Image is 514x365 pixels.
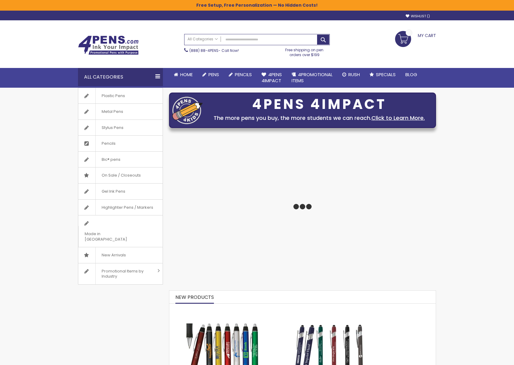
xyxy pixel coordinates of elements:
span: Pencils [235,71,252,78]
a: Rush [337,68,365,81]
a: Plastic Pens [78,88,163,104]
a: Bic® pens [78,152,163,167]
a: Custom Soft Touch Metal Pen - Stylus Top [282,306,375,312]
div: The more pens you buy, the more students we can reach. [206,114,433,122]
span: Highlighter Pens / Markers [95,200,159,215]
span: Metal Pens [95,104,129,120]
span: 4PROMOTIONAL ITEMS [292,71,333,84]
a: Pens [198,68,224,81]
span: 4Pens 4impact [262,71,282,84]
a: All Categories [184,34,221,44]
a: Gel Ink Pens [78,184,163,199]
span: New Products [175,294,214,301]
a: New Arrivals [78,247,163,263]
div: All Categories [78,68,163,86]
img: four_pen_logo.png [172,96,203,124]
span: Pencils [95,136,122,151]
span: Plastic Pens [95,88,131,104]
span: On Sale / Closeouts [95,167,147,183]
a: Blog [401,68,422,81]
a: Specials [365,68,401,81]
span: Home [180,71,193,78]
span: Pens [208,71,219,78]
span: New Arrivals [95,247,132,263]
a: (888) 88-4PENS [189,48,218,53]
a: Wishlist [406,14,430,19]
a: Click to Learn More. [371,114,425,122]
a: 4PROMOTIONALITEMS [287,68,337,88]
span: Stylus Pens [95,120,130,136]
a: Made in [GEOGRAPHIC_DATA] [78,215,163,247]
span: Promotional Items by Industry [95,263,155,284]
div: Free shipping on pen orders over $199 [279,45,330,57]
a: 4Pens4impact [257,68,287,88]
a: Promotional Items by Industry [78,263,163,284]
a: Highlighter Pens / Markers [78,200,163,215]
span: Blog [405,71,417,78]
a: Pencils [78,136,163,151]
span: - Call Now! [189,48,239,53]
a: Metal Pens [78,104,163,120]
a: Stylus Pens [78,120,163,136]
span: Specials [376,71,396,78]
a: On Sale / Closeouts [78,167,163,183]
a: The Barton Custom Pens Special Offer [169,306,276,312]
div: 4PENS 4IMPACT [206,98,433,111]
span: Rush [348,71,360,78]
span: Bic® pens [95,152,127,167]
span: All Categories [188,37,218,42]
a: Pencils [224,68,257,81]
a: Home [169,68,198,81]
span: Made in [GEOGRAPHIC_DATA] [78,226,147,247]
span: Gel Ink Pens [95,184,131,199]
img: 4Pens Custom Pens and Promotional Products [78,35,139,55]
